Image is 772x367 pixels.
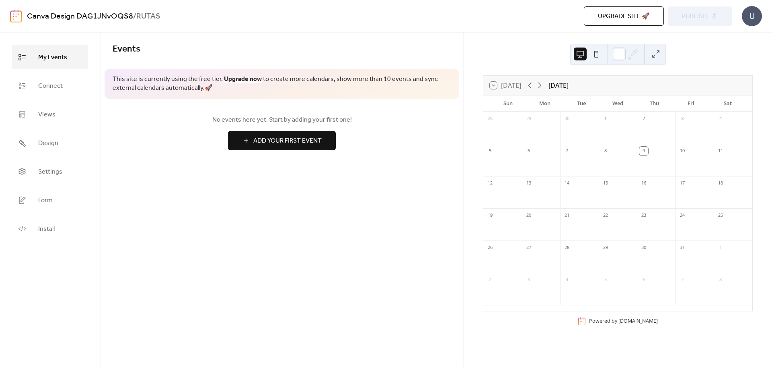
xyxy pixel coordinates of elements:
div: Sun [490,95,526,112]
div: 13 [524,179,533,188]
div: 28 [486,114,495,123]
span: No events here yet. Start by adding your first one! [113,115,451,125]
div: 5 [486,147,495,156]
a: [DOMAIN_NAME] [618,317,658,324]
div: 6 [639,276,648,284]
span: Settings [38,166,62,178]
b: / [133,9,136,24]
div: Mon [526,95,563,112]
div: 8 [601,147,610,156]
div: 23 [639,211,648,220]
span: This site is currently using the free tier. to create more calendars, show more than 10 events an... [113,75,451,93]
span: My Events [38,51,67,64]
span: Add Your First Event [253,136,322,146]
a: Upgrade now [224,73,262,85]
span: Form [38,194,53,207]
div: 29 [601,243,610,252]
a: Views [12,102,88,126]
div: 22 [601,211,610,220]
div: 18 [716,179,725,188]
div: Fri [673,95,709,112]
span: Install [38,223,55,235]
div: 1 [601,114,610,123]
div: 31 [678,243,687,252]
div: 8 [716,276,725,284]
div: 28 [563,243,571,252]
span: Design [38,137,58,149]
div: 26 [486,243,495,252]
button: Upgrade site 🚀 [584,6,664,26]
div: 20 [524,211,533,220]
div: 4 [563,276,571,284]
div: 30 [639,243,648,252]
div: 16 [639,179,648,188]
div: 4 [716,114,725,123]
a: Settings [12,159,88,184]
div: 14 [563,179,571,188]
a: Install [12,216,88,241]
div: 15 [601,179,610,188]
div: 25 [716,211,725,220]
a: Canva Design DAG1JNvOQS8 [27,9,133,24]
div: 2 [486,276,495,284]
div: 9 [639,147,648,156]
div: [DATE] [548,81,569,90]
a: Design [12,131,88,155]
div: 17 [678,179,687,188]
div: 6 [524,147,533,156]
div: U [742,6,762,26]
span: Events [113,40,140,58]
div: 2 [639,114,648,123]
div: 3 [678,114,687,123]
div: 27 [524,243,533,252]
div: Tue [563,95,600,112]
div: 5 [601,276,610,284]
a: Connect [12,73,88,98]
span: Connect [38,80,63,92]
div: 11 [716,147,725,156]
a: Add Your First Event [113,131,451,150]
button: Add Your First Event [228,131,336,150]
span: Upgrade site 🚀 [598,12,650,21]
b: RUTAS [136,9,160,24]
div: 3 [524,276,533,284]
div: 7 [563,147,571,156]
div: 10 [678,147,687,156]
div: 12 [486,179,495,188]
a: Form [12,188,88,212]
div: 1 [716,243,725,252]
img: logo [10,10,22,23]
div: Powered by [589,317,658,324]
div: Thu [636,95,673,112]
div: 29 [524,114,533,123]
div: 24 [678,211,687,220]
div: 7 [678,276,687,284]
div: Sat [709,95,746,112]
div: Wed [600,95,636,112]
a: My Events [12,45,88,69]
span: Views [38,108,55,121]
div: 30 [563,114,571,123]
div: 21 [563,211,571,220]
div: 19 [486,211,495,220]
